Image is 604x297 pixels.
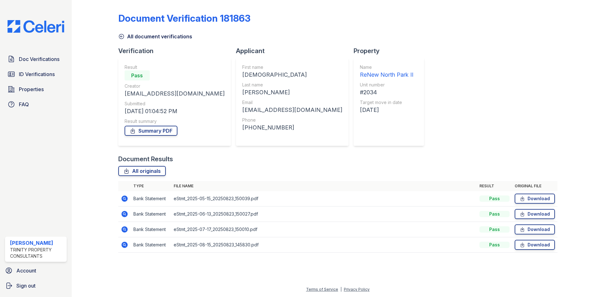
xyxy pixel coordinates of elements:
div: First name [242,64,342,70]
span: FAQ [19,101,29,108]
div: [EMAIL_ADDRESS][DOMAIN_NAME] [242,106,342,114]
div: Document Verification 181863 [118,13,250,24]
div: Submitted [125,101,225,107]
div: Pass [479,195,510,202]
td: Bank Statement [131,206,171,222]
span: Account [16,267,36,274]
div: Creator [125,83,225,89]
div: Target move in date [360,99,413,106]
a: Name ReNew North Park II [360,64,413,79]
th: Type [131,181,171,191]
div: Name [360,64,413,70]
a: Download [515,209,555,219]
div: [DATE] 01:04:52 PM [125,107,225,116]
a: Sign out [3,279,69,292]
a: ID Verifications [5,68,67,80]
div: Pass [125,70,150,80]
span: ID Verifications [19,70,55,78]
div: [PHONE_NUMBER] [242,123,342,132]
div: [DATE] [360,106,413,114]
div: #2034 [360,88,413,97]
a: Download [515,224,555,234]
div: Pass [479,226,510,233]
a: FAQ [5,98,67,111]
a: Properties [5,83,67,96]
div: | [340,287,342,292]
div: Document Results [118,155,173,163]
div: Applicant [236,47,354,55]
div: Pass [479,211,510,217]
div: Result summary [125,118,225,124]
div: [DEMOGRAPHIC_DATA] [242,70,342,79]
a: All document verifications [118,33,192,40]
div: Last name [242,82,342,88]
div: [EMAIL_ADDRESS][DOMAIN_NAME] [125,89,225,98]
td: eStmt_2025-08-15_20250823_145830.pdf [171,237,477,253]
div: Trinity Property Consultants [10,247,64,259]
span: Sign out [16,282,36,289]
div: Property [354,47,429,55]
div: Pass [479,242,510,248]
div: Verification [118,47,236,55]
th: Original file [512,181,557,191]
a: Download [515,194,555,204]
a: Doc Verifications [5,53,67,65]
span: Doc Verifications [19,55,59,63]
th: Result [477,181,512,191]
td: eStmt_2025-06-13_20250823_150027.pdf [171,206,477,222]
a: Terms of Service [306,287,338,292]
a: All originals [118,166,166,176]
img: CE_Logo_Blue-a8612792a0a2168367f1c8372b55b34899dd931a85d93a1a3d3e32e68fde9ad4.png [3,20,69,33]
td: Bank Statement [131,237,171,253]
a: Download [515,240,555,250]
td: eStmt_2025-05-15_20250823_150039.pdf [171,191,477,206]
div: Result [125,64,225,70]
div: Email [242,99,342,106]
div: ReNew North Park II [360,70,413,79]
td: Bank Statement [131,222,171,237]
div: Phone [242,117,342,123]
div: Unit number [360,82,413,88]
a: Privacy Policy [344,287,370,292]
th: File name [171,181,477,191]
div: [PERSON_NAME] [10,239,64,247]
span: Properties [19,85,44,93]
div: [PERSON_NAME] [242,88,342,97]
a: Summary PDF [125,126,177,136]
td: Bank Statement [131,191,171,206]
a: Account [3,264,69,277]
td: eStmt_2025-07-17_20250823_150010.pdf [171,222,477,237]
